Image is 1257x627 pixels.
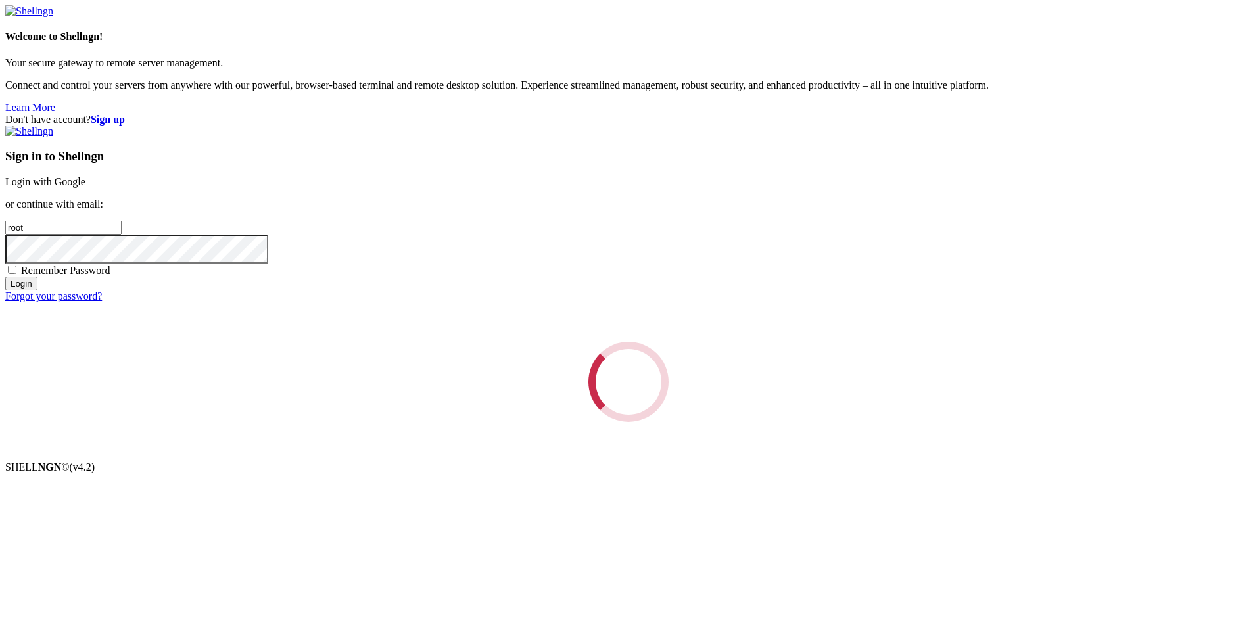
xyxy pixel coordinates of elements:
[5,5,53,17] img: Shellngn
[5,149,1252,164] h3: Sign in to Shellngn
[5,80,1252,91] p: Connect and control your servers from anywhere with our powerful, browser-based terminal and remo...
[5,126,53,137] img: Shellngn
[21,265,110,276] span: Remember Password
[588,342,669,422] div: Loading...
[5,31,1252,43] h4: Welcome to Shellngn!
[38,461,62,473] b: NGN
[8,266,16,274] input: Remember Password
[5,114,1252,126] div: Don't have account?
[70,461,95,473] span: 4.2.0
[5,198,1252,210] p: or continue with email:
[5,57,1252,69] p: Your secure gateway to remote server management.
[5,277,37,290] input: Login
[5,290,102,302] a: Forgot your password?
[5,102,55,113] a: Learn More
[5,176,85,187] a: Login with Google
[5,221,122,235] input: Email address
[91,114,125,125] a: Sign up
[5,461,95,473] span: SHELL ©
